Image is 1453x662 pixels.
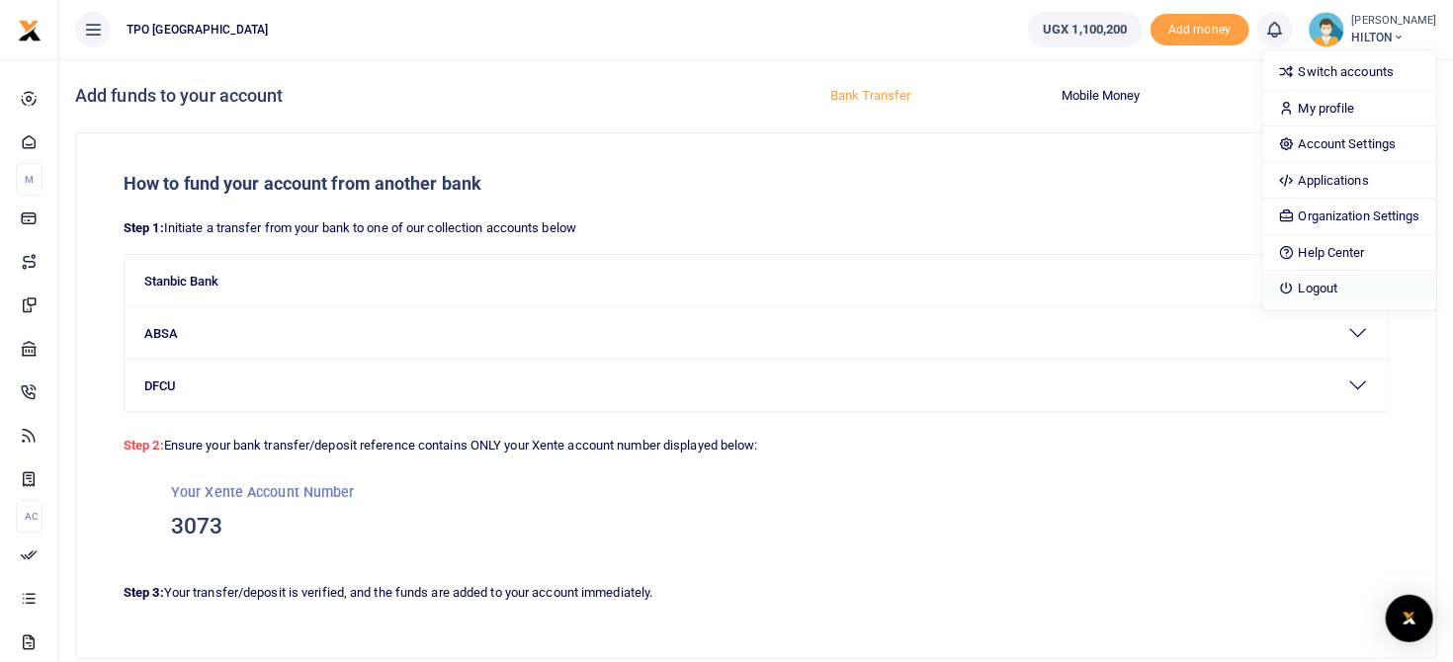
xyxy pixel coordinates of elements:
p: Ensure your bank transfer/deposit reference contains ONLY your Xente account number displayed below: [124,428,1389,456]
a: Add money [1151,21,1249,36]
button: Stanbic Bank [125,255,1388,306]
h4: Add funds to your account [75,85,748,107]
span: HILTON [1352,29,1437,46]
span: Add money [1151,14,1249,46]
a: profile-user [PERSON_NAME] HILTON [1309,12,1437,47]
strong: Step 3: [124,585,164,600]
a: Account Settings [1263,130,1436,158]
img: profile-user [1309,12,1344,47]
li: Ac [16,500,43,533]
small: [PERSON_NAME] [1352,13,1437,30]
strong: Step 2: [124,438,164,453]
h3: 3073 [171,512,1341,541]
img: logo-small [18,19,42,42]
a: Switch accounts [1263,58,1436,86]
a: Organization Settings [1263,203,1436,230]
p: Your transfer/deposit is verified, and the funds are added to your account immediately. [124,583,1389,604]
small: Your Xente Account Number [171,484,355,500]
button: Credit [1228,80,1433,112]
div: Open Intercom Messenger [1386,595,1433,642]
h5: How to fund your account from another bank [124,173,1389,195]
a: Logout [1263,275,1436,302]
li: Toup your wallet [1151,14,1249,46]
button: Bank Transfer [768,80,974,112]
a: Help Center [1263,239,1436,267]
button: DFCU [125,360,1388,411]
button: Mobile Money [997,80,1203,112]
p: Initiate a transfer from your bank to one of our collection accounts below [124,218,1389,239]
button: ABSA [125,307,1388,359]
a: logo-small logo-large logo-large [18,22,42,37]
li: Wallet ballance [1020,12,1150,47]
li: M [16,163,43,196]
strong: Step 1: [124,220,164,235]
a: UGX 1,100,200 [1028,12,1142,47]
a: Applications [1263,167,1436,195]
span: TPO [GEOGRAPHIC_DATA] [119,21,276,39]
a: My profile [1263,95,1436,123]
span: UGX 1,100,200 [1043,20,1127,40]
